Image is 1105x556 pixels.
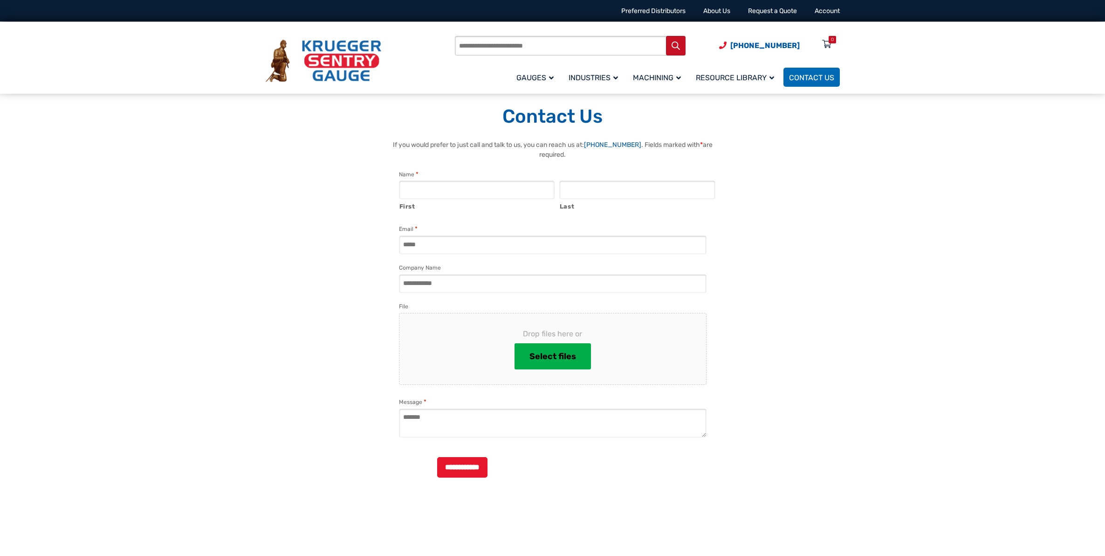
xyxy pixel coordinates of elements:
a: Resource Library [690,66,783,88]
a: Industries [563,66,627,88]
span: Contact Us [789,73,834,82]
a: Phone Number (920) 434-8860 [719,40,800,51]
span: [PHONE_NUMBER] [730,41,800,50]
a: About Us [703,7,730,15]
a: Contact Us [783,68,840,87]
legend: Name [399,170,419,179]
label: Email [399,224,418,234]
span: Resource Library [696,73,774,82]
img: Krueger Sentry Gauge [266,40,381,83]
button: select files, file [515,343,591,369]
label: Company Name [399,263,441,272]
a: Gauges [511,66,563,88]
h1: Contact Us [266,105,840,128]
span: Drop files here or [414,328,691,340]
a: Preferred Distributors [621,7,686,15]
a: Request a Quote [748,7,797,15]
span: Gauges [516,73,554,82]
p: If you would prefer to just call and talk to us, you can reach us at: . Fields marked with are re... [390,140,716,160]
a: Machining [627,66,690,88]
label: File [399,302,408,311]
span: Machining [633,73,681,82]
div: 0 [831,36,834,43]
label: Last [560,200,715,211]
label: Message [399,397,426,407]
a: [PHONE_NUMBER] [584,141,641,149]
span: Industries [569,73,618,82]
label: First [399,200,555,211]
a: Account [815,7,840,15]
